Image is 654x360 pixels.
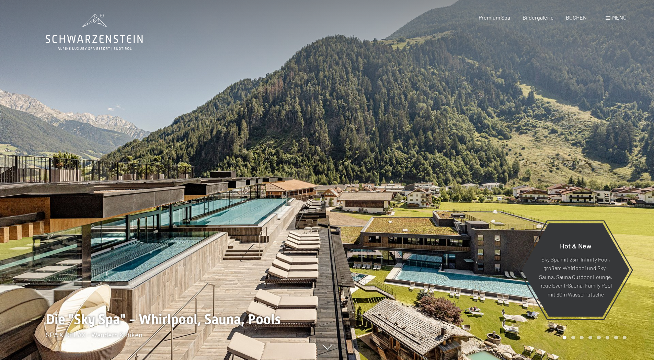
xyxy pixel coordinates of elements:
div: Carousel Page 1 (Current Slide) [563,336,566,339]
div: Carousel Page 2 [571,336,575,339]
a: Premium Spa [479,14,510,21]
div: Carousel Page 7 [614,336,618,339]
div: Carousel Page 6 [606,336,609,339]
a: Bildergalerie [523,14,554,21]
div: Carousel Page 4 [588,336,592,339]
div: Carousel Page 8 [623,336,627,339]
p: Sky Spa mit 23m Infinity Pool, großem Whirlpool und Sky-Sauna, Sauna Outdoor Lounge, neue Event-S... [538,255,613,299]
a: Hot & New Sky Spa mit 23m Infinity Pool, großem Whirlpool und Sky-Sauna, Sauna Outdoor Lounge, ne... [521,223,630,317]
span: Hot & New [560,241,592,249]
div: Carousel Pagination [560,336,627,339]
div: Carousel Page 3 [580,336,584,339]
div: Carousel Page 5 [597,336,601,339]
span: Menü [612,14,627,21]
a: BUCHEN [566,14,587,21]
